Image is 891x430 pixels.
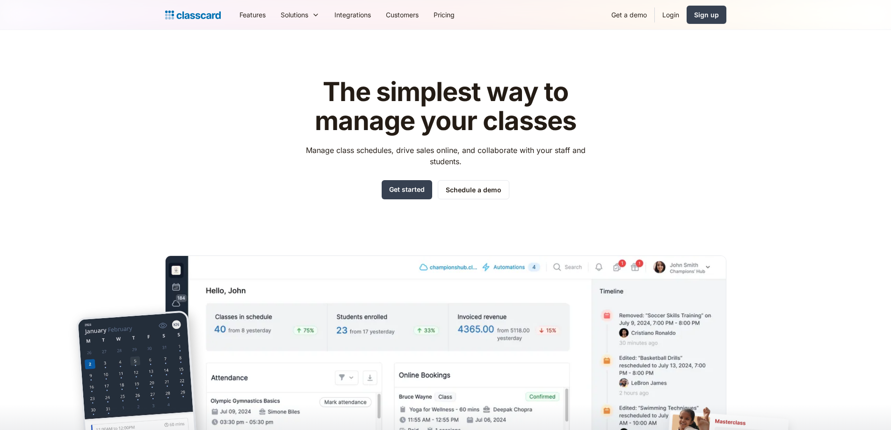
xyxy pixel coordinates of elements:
[378,4,426,25] a: Customers
[655,4,687,25] a: Login
[232,4,273,25] a: Features
[426,4,462,25] a: Pricing
[273,4,327,25] div: Solutions
[297,145,594,167] p: Manage class schedules, drive sales online, and collaborate with your staff and students.
[165,8,221,22] a: home
[438,180,509,199] a: Schedule a demo
[327,4,378,25] a: Integrations
[604,4,654,25] a: Get a demo
[694,10,719,20] div: Sign up
[281,10,308,20] div: Solutions
[687,6,726,24] a: Sign up
[382,180,432,199] a: Get started
[297,78,594,135] h1: The simplest way to manage your classes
